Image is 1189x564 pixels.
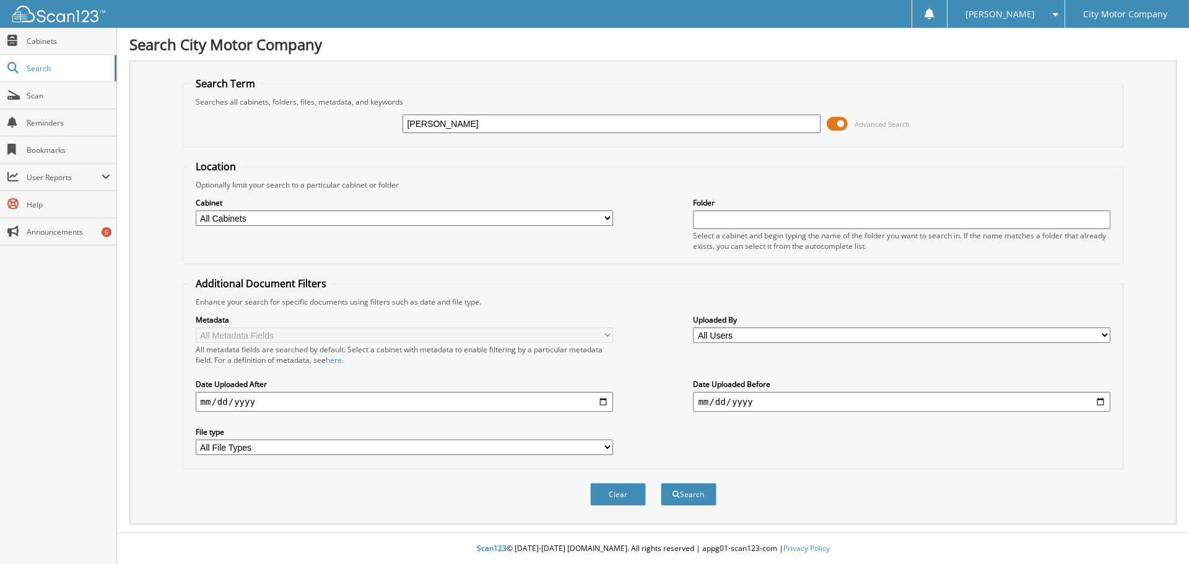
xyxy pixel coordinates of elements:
span: Bookmarks [27,145,110,155]
div: Enhance your search for specific documents using filters such as date and file type. [189,297,1117,307]
span: Cabinets [27,36,110,46]
div: © [DATE]-[DATE] [DOMAIN_NAME]. All rights reserved | appg01-scan123-com | [117,534,1189,564]
label: Uploaded By [693,315,1110,325]
button: Search [661,483,716,506]
div: Searches all cabinets, folders, files, metadata, and keywords [189,97,1117,107]
span: Help [27,199,110,210]
span: Advanced Search [855,119,910,129]
a: here [326,355,342,365]
span: City Motor Company [1083,11,1167,18]
button: Clear [590,483,646,506]
label: Date Uploaded Before [693,379,1110,389]
span: Search [27,63,108,74]
img: scan123-logo-white.svg [12,6,105,22]
legend: Search Term [189,77,261,90]
div: All metadata fields are searched by default. Select a cabinet with metadata to enable filtering b... [196,344,613,365]
input: end [693,392,1110,412]
span: Announcements [27,227,110,237]
label: Date Uploaded After [196,379,613,389]
label: Metadata [196,315,613,325]
input: start [196,392,613,412]
div: Optionally limit your search to a particular cabinet or folder [189,180,1117,190]
iframe: Chat Widget [1127,505,1189,564]
span: Scan123 [477,543,507,553]
span: Scan [27,90,110,101]
span: Reminders [27,118,110,128]
label: File type [196,427,613,437]
h1: Search City Motor Company [129,34,1177,54]
label: Cabinet [196,197,613,208]
span: [PERSON_NAME] [965,11,1035,18]
legend: Location [189,160,242,173]
label: Folder [693,197,1110,208]
a: Privacy Policy [783,543,830,553]
span: User Reports [27,172,102,183]
legend: Additional Document Filters [189,277,333,290]
div: Select a cabinet and begin typing the name of the folder you want to search in. If the name match... [693,230,1110,251]
div: 6 [102,227,111,237]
